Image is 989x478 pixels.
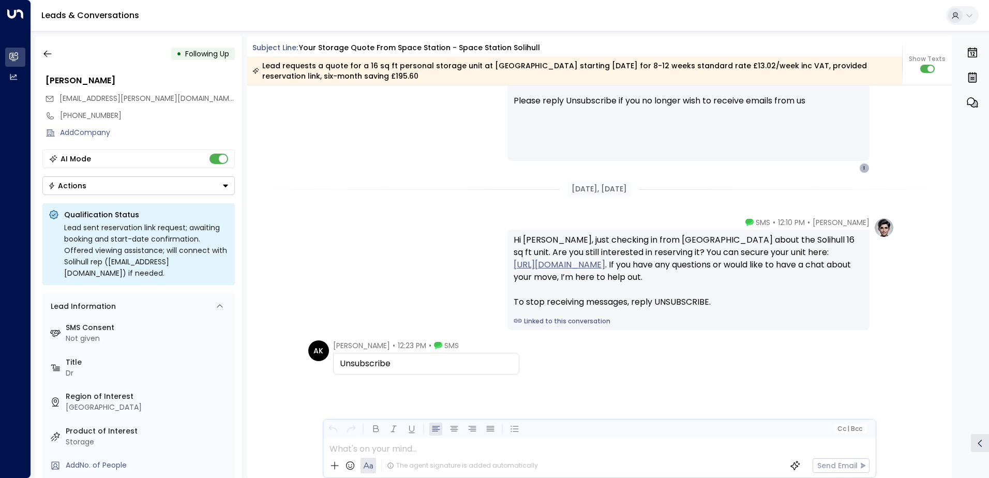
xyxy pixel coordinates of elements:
div: [PHONE_NUMBER] [60,110,235,121]
a: Leads & Conversations [41,9,139,21]
div: AI Mode [61,154,91,164]
span: 12:10 PM [778,217,805,228]
div: Actions [48,181,86,190]
div: AK [308,340,329,361]
span: SMS [756,217,770,228]
button: Cc|Bcc [833,424,866,434]
div: AddCompany [60,127,235,138]
div: Lead requests a quote for a 16 sq ft personal storage unit at [GEOGRAPHIC_DATA] starting [DATE] f... [252,61,896,81]
a: Linked to this conversation [514,317,863,326]
a: [URL][DOMAIN_NAME] [514,259,605,271]
button: Actions [42,176,235,195]
div: Unsubscribe [340,357,513,370]
span: Show Texts [909,54,946,64]
div: AddNo. of People [66,460,231,471]
span: [PERSON_NAME] [333,340,390,351]
div: [DATE], [DATE] [567,182,631,197]
label: Region of Interest [66,391,231,402]
div: Dr [66,368,231,379]
button: Redo [344,423,357,436]
span: [EMAIL_ADDRESS][PERSON_NAME][DOMAIN_NAME] [59,93,236,103]
span: • [807,217,810,228]
div: [GEOGRAPHIC_DATA] [66,402,231,413]
span: ijaz.ahmad.jalal@gmail.com [59,93,235,104]
div: Storage [66,437,231,447]
button: Undo [326,423,339,436]
span: • [393,340,395,351]
div: • [176,44,182,63]
span: • [429,340,431,351]
span: • [773,217,775,228]
label: SMS Consent [66,322,231,333]
div: Not given [66,333,231,344]
span: 12:23 PM [398,340,426,351]
div: Hi [PERSON_NAME], just checking in from [GEOGRAPHIC_DATA] about the Solihull 16 sq ft unit. Are y... [514,234,863,308]
div: [PERSON_NAME] [46,74,235,87]
span: [PERSON_NAME] [813,217,870,228]
div: Your storage quote from Space Station - Space Station Solihull [299,42,540,53]
div: Lead sent reservation link request; awaiting booking and start-date confirmation. Offered viewing... [64,222,229,279]
div: The agent signature is added automatically [387,461,538,470]
label: Product of Interest [66,426,231,437]
div: Button group with a nested menu [42,176,235,195]
div: I [859,163,870,173]
span: Cc Bcc [837,425,862,432]
label: Title [66,357,231,368]
div: Lead Information [47,301,116,312]
span: | [847,425,849,432]
p: Qualification Status [64,210,229,220]
span: SMS [444,340,459,351]
span: Following Up [185,49,229,59]
span: Subject Line: [252,42,298,53]
img: profile-logo.png [874,217,894,238]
